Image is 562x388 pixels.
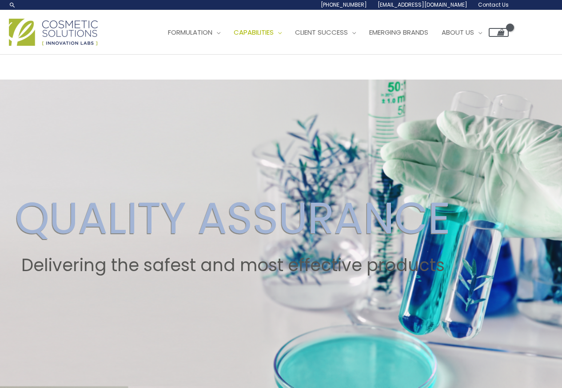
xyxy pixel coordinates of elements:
[478,1,509,8] span: Contact Us
[489,28,509,37] a: View Shopping Cart, empty
[227,19,288,46] a: Capabilities
[378,1,467,8] span: [EMAIL_ADDRESS][DOMAIN_NAME]
[9,19,98,46] img: Cosmetic Solutions Logo
[442,28,474,37] span: About Us
[321,1,367,8] span: [PHONE_NUMBER]
[9,1,16,8] a: Search icon link
[168,28,212,37] span: Formulation
[234,28,274,37] span: Capabilities
[155,19,509,46] nav: Site Navigation
[295,28,348,37] span: Client Success
[288,19,363,46] a: Client Success
[15,192,450,244] h2: QUALITY ASSURANCE
[435,19,489,46] a: About Us
[369,28,428,37] span: Emerging Brands
[15,255,450,276] h2: Delivering the safest and most effective products
[161,19,227,46] a: Formulation
[363,19,435,46] a: Emerging Brands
